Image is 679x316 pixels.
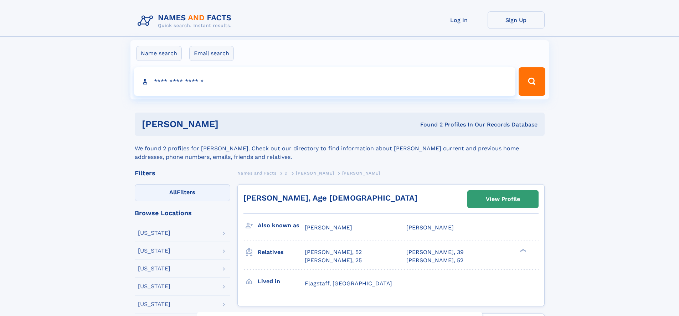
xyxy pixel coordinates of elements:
[135,210,230,216] div: Browse Locations
[486,191,520,207] div: View Profile
[305,248,362,256] a: [PERSON_NAME], 52
[258,275,305,287] h3: Lived in
[518,248,527,253] div: ❯
[134,67,516,96] input: search input
[138,301,170,307] div: [US_STATE]
[243,193,417,202] a: [PERSON_NAME], Age [DEMOGRAPHIC_DATA]
[319,121,537,129] div: Found 2 Profiles In Our Records Database
[296,171,334,176] span: [PERSON_NAME]
[406,257,463,264] a: [PERSON_NAME], 52
[189,46,234,61] label: Email search
[431,11,488,29] a: Log In
[488,11,545,29] a: Sign Up
[258,219,305,232] h3: Also known as
[468,191,538,208] a: View Profile
[284,171,288,176] span: D
[135,184,230,201] label: Filters
[169,189,177,196] span: All
[135,11,237,31] img: Logo Names and Facts
[342,171,380,176] span: [PERSON_NAME]
[296,169,334,177] a: [PERSON_NAME]
[142,120,319,129] h1: [PERSON_NAME]
[406,248,464,256] a: [PERSON_NAME], 39
[305,280,392,287] span: Flagstaff, [GEOGRAPHIC_DATA]
[258,246,305,258] h3: Relatives
[138,266,170,271] div: [US_STATE]
[237,169,277,177] a: Names and Facts
[135,170,230,176] div: Filters
[138,248,170,254] div: [US_STATE]
[519,67,545,96] button: Search Button
[305,224,352,231] span: [PERSON_NAME]
[136,46,182,61] label: Name search
[284,169,288,177] a: D
[138,284,170,289] div: [US_STATE]
[305,257,362,264] a: [PERSON_NAME], 25
[138,230,170,236] div: [US_STATE]
[406,224,454,231] span: [PERSON_NAME]
[135,136,545,161] div: We found 2 profiles for [PERSON_NAME]. Check out our directory to find information about [PERSON_...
